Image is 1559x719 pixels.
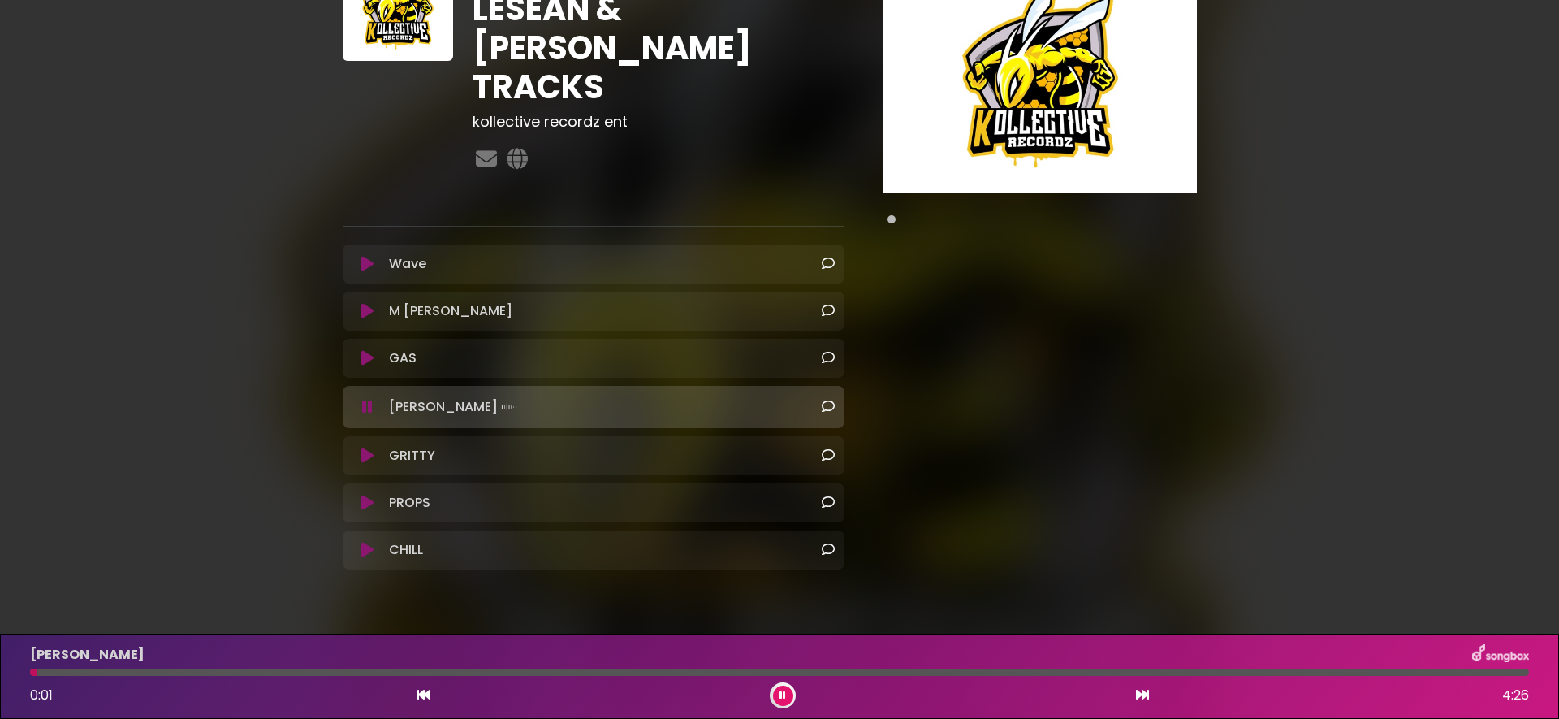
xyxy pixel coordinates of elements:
[389,446,435,466] p: GRITTY
[498,396,520,418] img: waveform4.gif
[389,396,520,418] p: [PERSON_NAME]
[389,254,426,274] p: Wave
[389,349,417,368] p: GAS
[389,301,512,321] p: M [PERSON_NAME]
[473,113,844,131] h3: kollective recordz ent
[389,493,430,513] p: PROPS
[389,540,423,560] p: CHILL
